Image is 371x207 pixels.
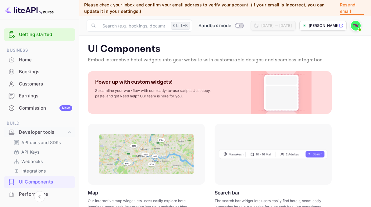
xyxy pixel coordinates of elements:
p: Streamline your workflow with our ready-to-use scripts. Just copy, paste, and go! Need help? Our ... [95,88,217,99]
a: Integrations [13,168,70,174]
div: [DATE] — [DATE] [261,23,292,28]
p: Integrations [21,168,46,174]
div: Performance [19,191,72,198]
span: Please check your inbox and confirm your email address to verify your account. [84,2,250,7]
span: Build [4,120,75,127]
div: CommissionNew [4,102,75,114]
span: Sandbox mode [198,22,232,29]
div: API docs and SDKs [11,138,73,147]
button: Collapse navigation [34,191,45,202]
a: UI Components [4,176,75,187]
div: Customers [19,81,72,88]
input: Search (e.g. bookings, documentation) [99,20,169,32]
div: UI Components [4,176,75,188]
div: Earnings [4,90,75,102]
div: Home [19,56,72,64]
img: Map Frame [99,134,194,174]
a: Customers [4,78,75,89]
p: Webhooks [21,158,43,165]
div: Developer tools [19,129,66,136]
a: Webhooks [13,158,70,165]
p: Map [88,190,98,195]
p: UI Components [88,43,362,55]
div: Performance [4,188,75,200]
div: API Keys [11,147,73,156]
div: Bookings [19,68,72,75]
div: Ctrl+K [171,22,190,30]
p: Embed interactive hotel widgets into your website with customizable designs and seamless integrat... [88,56,362,64]
a: Performance [4,188,75,200]
a: Home [4,54,75,65]
div: Webhooks [11,157,73,166]
a: Bookings [4,66,75,77]
div: Customers [4,78,75,90]
div: New [59,105,72,111]
div: Home [4,54,75,66]
a: API docs and SDKs [13,139,70,146]
div: Bookings [4,66,75,78]
span: Business [4,47,75,54]
div: Integrations [11,166,73,175]
img: Custom Widget PNG [257,71,306,114]
div: Switch to Production mode [196,22,246,29]
p: Resend email [340,2,364,15]
div: Earnings [19,93,72,100]
p: API Keys [21,149,39,155]
p: Power up with custom widgets! [95,78,173,85]
div: Commission [19,105,72,112]
a: Earnings [4,90,75,101]
a: CommissionNew [4,102,75,114]
div: Developer tools [4,127,75,138]
a: Getting started [19,31,72,38]
div: Getting started [4,28,75,41]
p: API docs and SDKs [21,139,61,146]
img: LiteAPI logo [5,5,54,15]
p: [PERSON_NAME]-wyjy1.nui... [309,23,337,28]
div: UI Components [19,179,72,186]
a: API Keys [13,149,70,155]
img: Thomas Wicks [351,21,361,31]
img: Search Frame [219,149,327,159]
p: Search bar [215,190,240,195]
